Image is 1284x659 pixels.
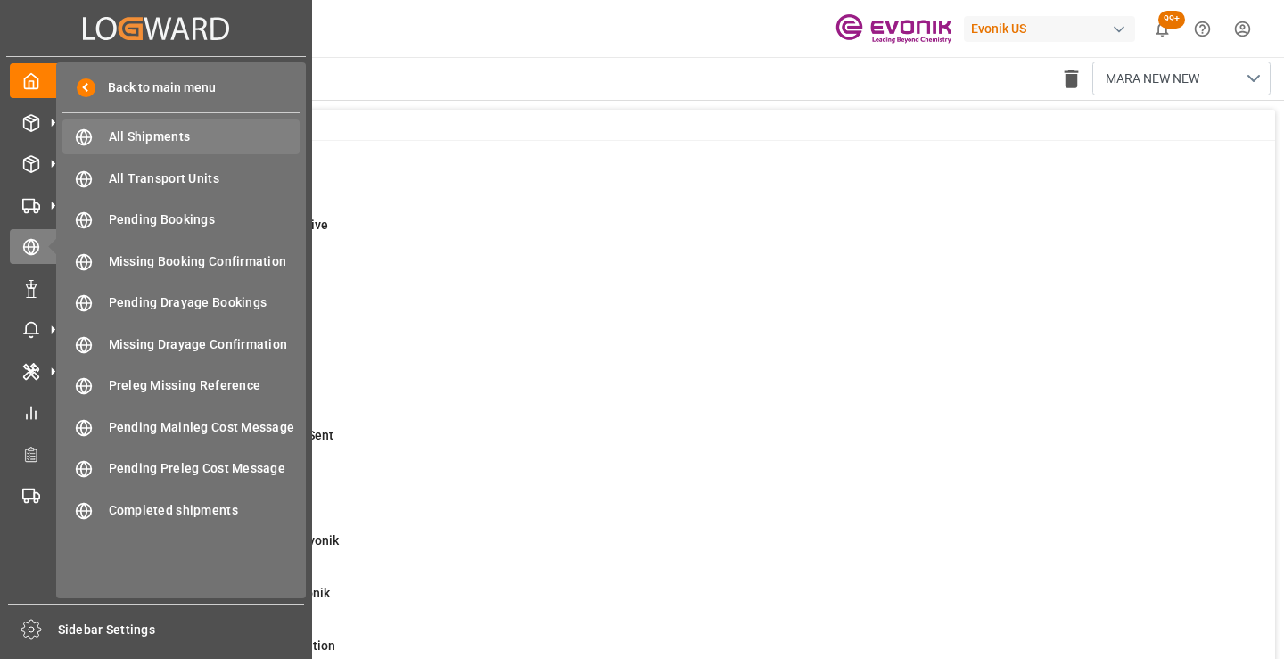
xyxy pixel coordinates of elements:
button: Evonik US [964,12,1142,45]
span: Pending Preleg Cost Message [109,459,300,478]
a: Pending Preleg Cost Message [62,451,300,486]
span: Missing Booking Confirmation [109,252,300,271]
button: open menu [1092,62,1271,95]
button: show 101 new notifications [1142,9,1182,49]
a: Pending Drayage Bookings [62,285,300,320]
a: Transport Planning [10,478,302,513]
a: My Reports [10,395,302,430]
a: My Cockpit [10,63,302,98]
a: Missing Drayage Confirmation [62,326,300,361]
a: Transport Planner [10,436,302,471]
a: 0MOT Missing at Order LevelSales Order-IVPO [91,163,1253,201]
span: Sidebar Settings [58,621,305,639]
span: Back to main menu [95,78,216,97]
span: Pending Mainleg Cost Message [109,418,300,437]
a: All Transport Units [62,161,300,195]
span: All Shipments [109,128,300,146]
a: 0Error Sales Order Update to EvonikShipment [91,584,1253,622]
a: Non Conformance [10,270,302,305]
a: 0Error on Initial Sales Order to EvonikShipment [91,531,1253,569]
a: Preleg Missing Reference [62,368,300,403]
button: Help Center [1182,9,1222,49]
a: 34ETD>3 Days Past,No Cost Msg SentShipment [91,426,1253,464]
span: 99+ [1158,11,1185,29]
div: Evonik US [964,16,1135,42]
a: 11ETD < 3 Days,No Del # Rec'dShipment [91,479,1253,516]
a: 17ABS: No Bkg Req Sent DateShipment [91,321,1253,358]
a: Completed shipments [62,492,300,527]
span: All Transport Units [109,169,300,188]
img: Evonik-brand-mark-Deep-Purple-RGB.jpeg_1700498283.jpeg [835,13,951,45]
a: Missing Booking Confirmation [62,243,300,278]
span: Pending Bookings [109,210,300,229]
a: Pending Mainleg Cost Message [62,409,300,444]
a: Pending Bookings [62,202,300,237]
span: MARA NEW NEW [1106,70,1199,88]
span: Pending Drayage Bookings [109,293,300,312]
span: Preleg Missing Reference [109,376,300,395]
span: Missing Drayage Confirmation [109,335,300,354]
a: 0Deactivated EDI - Shipment ActiveShipment [91,216,1253,253]
span: Completed shipments [109,501,300,520]
a: 29ABS: No Init Bkg Conf DateShipment [91,268,1253,306]
a: 20ETA > 10 Days , No ATA EnteredShipment [91,374,1253,411]
a: All Shipments [62,119,300,154]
